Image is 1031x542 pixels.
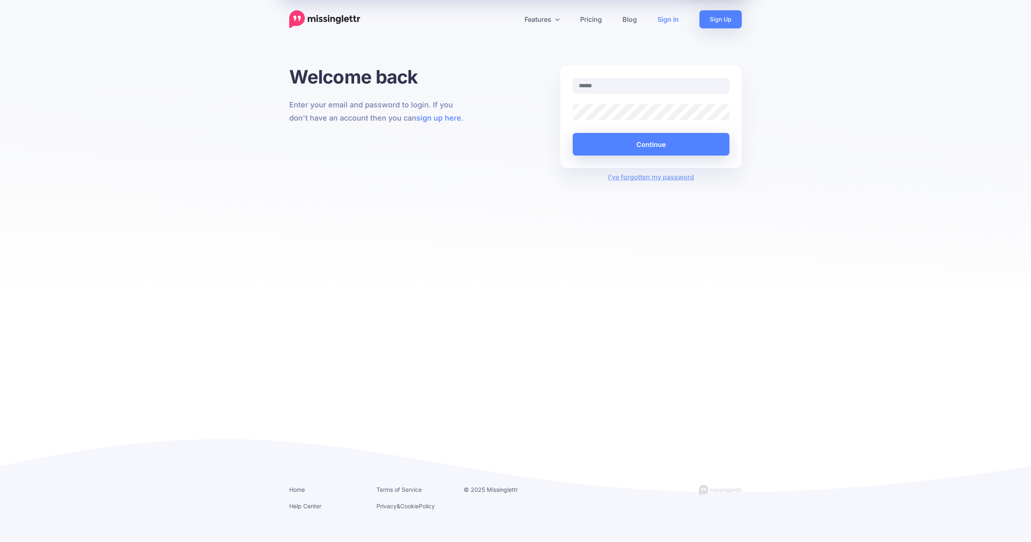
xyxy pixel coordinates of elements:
a: Help Center [289,502,321,509]
a: Home [289,486,305,493]
a: Blog [612,10,647,28]
a: Privacy [376,502,397,509]
a: I've forgotten my password [608,173,694,181]
li: & Policy [376,501,451,511]
a: sign up here [416,114,461,122]
a: Terms of Service [376,486,422,493]
p: Enter your email and password to login. If you don't have an account then you can . [289,98,471,125]
li: © 2025 Missinglettr [464,484,539,495]
button: Continue [573,133,729,156]
h1: Welcome back [289,65,471,88]
a: Pricing [570,10,612,28]
a: Sign In [647,10,689,28]
a: Features [514,10,570,28]
a: Cookie [400,502,419,509]
a: Sign Up [699,10,742,28]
